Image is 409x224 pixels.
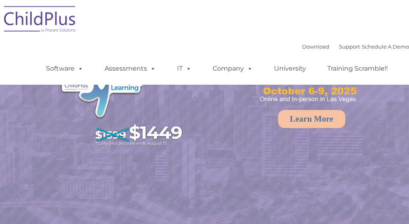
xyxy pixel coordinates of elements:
a: Download [302,43,329,50]
a: Training Scramble!! [319,61,396,77]
a: Software [38,61,91,77]
a: Learn More [278,110,346,128]
a: Assessments [97,61,164,77]
a: Support [339,43,360,50]
a: Schedule A Demo [362,43,409,50]
a: IT [169,61,199,77]
font: | [302,43,409,50]
a: Company [205,61,261,77]
a: University [266,61,314,77]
